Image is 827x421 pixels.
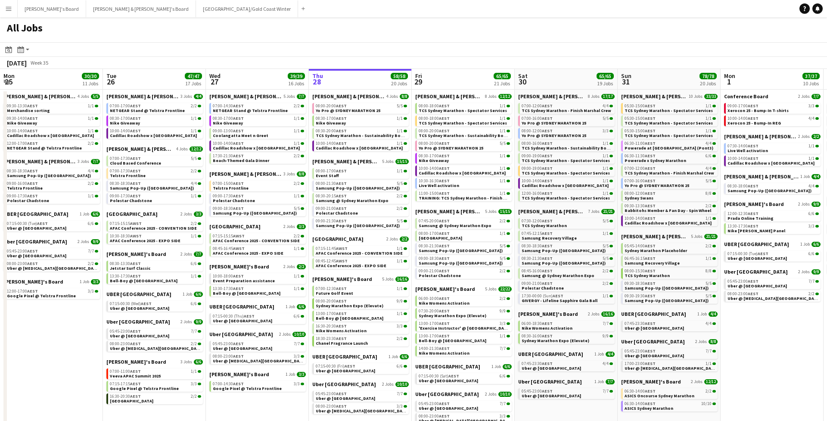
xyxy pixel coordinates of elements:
span: AEST [645,178,656,184]
a: 07:00-12:00AEST4/4TCS Sydney Marathon - Finish Marshal Crew [625,165,716,175]
span: AEST [336,168,347,174]
a: [PERSON_NAME] & [PERSON_NAME]'s Board8 Jobs17/17 [518,93,615,100]
span: TCS Sydney Marathon - Spectator Services [625,133,713,138]
span: James & Arrence's Board [209,93,282,100]
span: AEST [336,103,347,109]
span: 1/1 [397,129,403,133]
span: AEST [233,103,244,109]
span: 10:00-14:00 [419,166,450,171]
span: 05:30-15:00 [625,104,656,108]
span: 09:30-14:00 [7,116,38,121]
span: 2/2 [294,104,300,108]
a: 07:00-16:00AEST5/5Yo Pro @ SYDNEY MARATHON 25 [625,178,716,188]
span: AEST [439,115,450,121]
a: 08:30-17:00AEST1/1Nike Giveaway [213,115,304,125]
span: 1/1 [397,169,403,173]
span: AEST [542,103,553,109]
span: Cadillac Roadshow x Sydney Airport [7,133,94,138]
div: [PERSON_NAME] & [PERSON_NAME]'s Board4 Jobs8/808:00-20:00AEST5/5Yo Pro @ SYDNEY MARATHON 2508:30-... [312,93,409,158]
span: AEST [439,140,450,146]
a: 10:00-14:00AEST1/1Cadillac Roadshow x [GEOGRAPHIC_DATA] [213,140,304,150]
span: AEST [748,115,759,121]
span: 4/4 [88,169,94,173]
a: 08:30-17:00AEST1/1Nike Giveaway [110,115,201,125]
span: 1/1 [500,179,506,183]
span: 10:00-14:00 [7,129,38,133]
span: 09:00-17:00 [728,104,759,108]
span: AEST [27,168,38,174]
span: 6/6 [706,154,712,158]
span: 15/15 [395,159,409,164]
span: 2 Jobs [798,134,810,139]
span: AEST [336,128,347,134]
span: 5/5 [706,179,712,183]
a: [PERSON_NAME] & [PERSON_NAME]'s Board1 Job4/4 [724,173,821,180]
a: 09:00-19:00AEST1/1TCS Sydney Marathon - Spectator Services [522,165,613,175]
span: 07:00-12:00 [522,104,553,108]
span: 5/5 [397,104,403,108]
a: 09:00-17:00AEST3/3Xerocon 25 - Bump-In T-shirts [728,103,819,113]
span: 08:30-20:00 [316,129,347,133]
span: 2 Jobs [798,94,810,99]
span: Neil & Jenny's Board [3,158,76,165]
span: Neil & Jenny's Board [724,173,799,180]
span: 1/1 [500,116,506,121]
span: AEST [439,103,450,109]
span: NETGEAR Stand @ Telstra Frontline [213,108,288,113]
a: [PERSON_NAME] & [PERSON_NAME]'s Board8 Jobs12/12 [415,93,512,100]
span: 1/1 [603,141,609,146]
a: 10:00-14:00AEST1/1Cadillac Roadshow x [GEOGRAPHIC_DATA] [419,165,510,175]
span: 4/4 [811,174,821,179]
span: 08:00-16:00 [522,141,553,146]
span: 5/5 [91,94,100,99]
span: AEST [645,153,656,159]
a: [PERSON_NAME] & [PERSON_NAME]'s Board3 Jobs7/7 [3,158,100,165]
span: 1/1 [808,156,815,161]
a: [PERSON_NAME] & [PERSON_NAME]'s Board4 Jobs5/5 [3,93,100,100]
span: AEST [130,181,141,186]
a: 07:00-16:00AEST5/5Yo Pro @ SYDNEY MARATHON 25 [522,115,613,125]
span: 09:00-19:00 [522,166,553,171]
a: 10:00-14:00AEST1/1Cadillac Roadshow x [GEOGRAPHIC_DATA] [316,140,407,150]
a: 10:00-14:00AEST4/4Xerocon 25 - Bump-In REG [728,115,819,125]
span: James & Arrence's Board [312,93,385,100]
span: 07:30-14:00 [728,144,759,148]
span: NETGEAR Stand @ Telstra Frontline [7,145,82,151]
span: 1/1 [294,129,300,133]
span: 1/1 [88,104,94,108]
span: 8/8 [297,172,306,177]
span: 08:30-17:00 [316,116,347,121]
span: 05:30-15:00 [625,129,656,133]
span: 4/4 [706,166,712,171]
span: Neil & Jenny's Board [312,158,380,165]
a: 08:30-18:30AEST4/4Samsung Pop-Up ([GEOGRAPHIC_DATA]) [7,168,98,178]
span: AEST [130,156,141,161]
span: AEST [439,165,450,171]
span: Neil & Jenny's Board [106,146,174,152]
span: 05:30-15:00 [625,116,656,121]
span: AEST [233,140,244,146]
a: 08:00-18:00AEST1/1TCS Sydney Marathon - Spectator Services [419,115,510,125]
span: 4 Jobs [78,94,89,99]
a: 05:30-15:00AEST1/1TCS Sydney Marathon - Spectator Services [625,128,716,138]
span: AEST [439,128,450,134]
a: 08:00-16:00AEST1/1TCS Sydney Marathon - Sustainability Booth Support [522,140,613,150]
a: 06:30-11:00AEST4/4Powerade at [GEOGRAPHIC_DATA] (Pont3) [625,140,716,150]
span: 07:00-12:00 [625,166,656,171]
span: 1/1 [706,116,712,121]
div: [PERSON_NAME] & [PERSON_NAME]'s Board3 Jobs7/708:30-18:30AEST4/4Samsung Pop-Up ([GEOGRAPHIC_DATA]... [3,158,100,211]
a: 08:30-17:00AEST1/1Nike Giveaway [316,115,407,125]
span: 1/1 [88,116,94,121]
span: TCS Sydney Marathon - Spectator Services [625,108,713,113]
div: [PERSON_NAME] & [PERSON_NAME]'s Board1 Job4/408:30-18:00AEST4/4Samsung Pop-Up ([GEOGRAPHIC_DATA]) [724,173,821,201]
button: [PERSON_NAME] & [PERSON_NAME]'s Board [86,0,196,17]
span: Nike Giveaway [7,120,37,126]
span: 4/4 [194,94,203,99]
a: [PERSON_NAME] & [PERSON_NAME]'s Board4 Jobs8/8 [312,93,409,100]
span: 12/12 [498,94,512,99]
span: 5/5 [603,116,609,121]
div: [PERSON_NAME] & [PERSON_NAME]'s Board8 Jobs17/1707:00-12:00AEST4/4TCS Sydney Marathon - Finish Ma... [518,93,615,208]
span: 17:30-21:30 [213,154,244,158]
span: AEST [27,140,38,146]
span: 08:30-18:30 [7,169,38,173]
